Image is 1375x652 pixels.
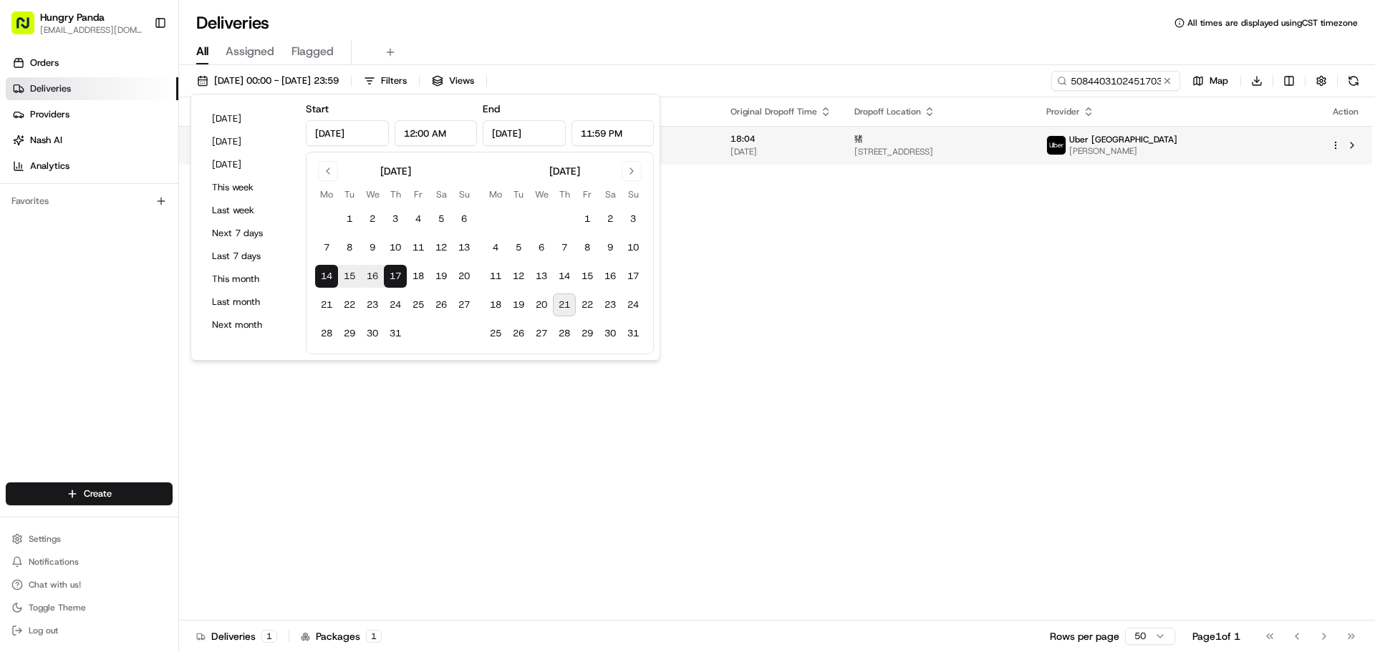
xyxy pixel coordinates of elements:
button: 13 [530,265,553,288]
button: 2 [361,208,384,230]
div: We're available if you need us! [64,151,197,162]
a: 💻API Documentation [115,314,236,340]
button: 30 [599,322,622,345]
button: Next 7 days [206,223,291,243]
button: 22 [338,293,361,316]
div: 💻 [121,321,132,333]
input: Time [571,120,655,146]
button: 5 [430,208,453,230]
img: uber-new-logo.jpeg [1047,136,1066,155]
th: Wednesday [530,187,553,202]
span: Dropoff Location [854,106,921,117]
button: 17 [622,265,645,288]
th: Thursday [384,187,407,202]
button: Toggle Theme [6,598,173,618]
button: Hungry Panda[EMAIL_ADDRESS][DOMAIN_NAME] [6,6,148,40]
span: Providers [30,108,69,121]
button: 26 [507,322,530,345]
th: Friday [407,187,430,202]
button: 9 [361,236,384,259]
button: 7 [315,236,338,259]
button: 3 [622,208,645,230]
button: 22 [576,293,599,316]
span: Create [84,487,112,500]
th: Monday [484,187,507,202]
span: 18:04 [730,133,831,145]
button: 4 [407,208,430,230]
button: 14 [315,265,338,288]
span: Pylon [143,355,173,366]
input: Clear [37,92,236,107]
th: Monday [315,187,338,202]
span: Notifications [29,556,79,568]
a: Nash AI [6,129,178,152]
div: Deliveries [196,629,277,643]
p: Rows per page [1050,629,1119,643]
a: Analytics [6,155,178,177]
button: 14 [553,265,576,288]
button: Start new chat [243,141,261,158]
button: 15 [576,265,599,288]
button: Refresh [1343,71,1364,91]
button: 30 [361,322,384,345]
span: Knowledge Base [29,320,110,334]
span: Provider [1046,106,1080,117]
button: Notifications [6,552,173,572]
button: Last month [206,292,291,312]
a: 📗Knowledge Base [9,314,115,340]
button: 11 [484,265,507,288]
button: 18 [407,265,430,288]
button: 10 [384,236,407,259]
button: 28 [553,322,576,345]
button: 15 [338,265,361,288]
button: Last 7 days [206,246,291,266]
span: Original Dropoff Time [730,106,817,117]
button: Filters [357,71,413,91]
button: 12 [507,265,530,288]
button: 17 [384,265,407,288]
button: 21 [315,293,338,316]
img: 1753817452368-0c19585d-7be3-40d9-9a41-2dc781b3d1eb [30,137,56,162]
th: Friday [576,187,599,202]
span: Chat with us! [29,579,81,590]
button: Log out [6,621,173,641]
a: Deliveries [6,77,178,100]
button: Go to previous month [318,161,338,181]
button: Next month [206,315,291,335]
div: [DATE] [380,164,411,178]
button: 2 [599,208,622,230]
img: 1736555255976-a54dd68f-1ca7-489b-9aae-adbdc363a1c4 [14,137,40,162]
span: [STREET_ADDRESS] [854,146,1023,157]
button: 31 [384,322,407,345]
span: [DATE] 00:00 - [DATE] 23:59 [214,74,339,87]
span: Map [1210,74,1228,87]
th: Wednesday [361,187,384,202]
span: Analytics [30,160,69,172]
th: Saturday [430,187,453,202]
button: 16 [599,265,622,288]
span: Log out [29,625,58,636]
span: [PERSON_NAME] [1069,145,1177,157]
div: Past conversations [14,186,96,198]
button: Hungry Panda [40,10,105,24]
div: Action [1331,106,1361,117]
span: Settings [29,533,61,545]
th: Sunday [453,187,476,202]
button: Settings [6,529,173,549]
button: [DATE] [206,132,291,152]
th: Thursday [553,187,576,202]
span: Toggle Theme [29,602,86,613]
button: 16 [361,265,384,288]
button: 10 [622,236,645,259]
button: 26 [430,293,453,316]
th: Saturday [599,187,622,202]
span: Uber [GEOGRAPHIC_DATA] [1069,134,1177,145]
span: Nash AI [30,134,62,147]
button: Last week [206,200,291,220]
button: [DATE] [206,155,291,175]
img: 1736555255976-a54dd68f-1ca7-489b-9aae-adbdc363a1c4 [29,223,40,234]
button: Go to next month [622,161,642,181]
button: 19 [507,293,530,316]
span: Views [449,74,474,87]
